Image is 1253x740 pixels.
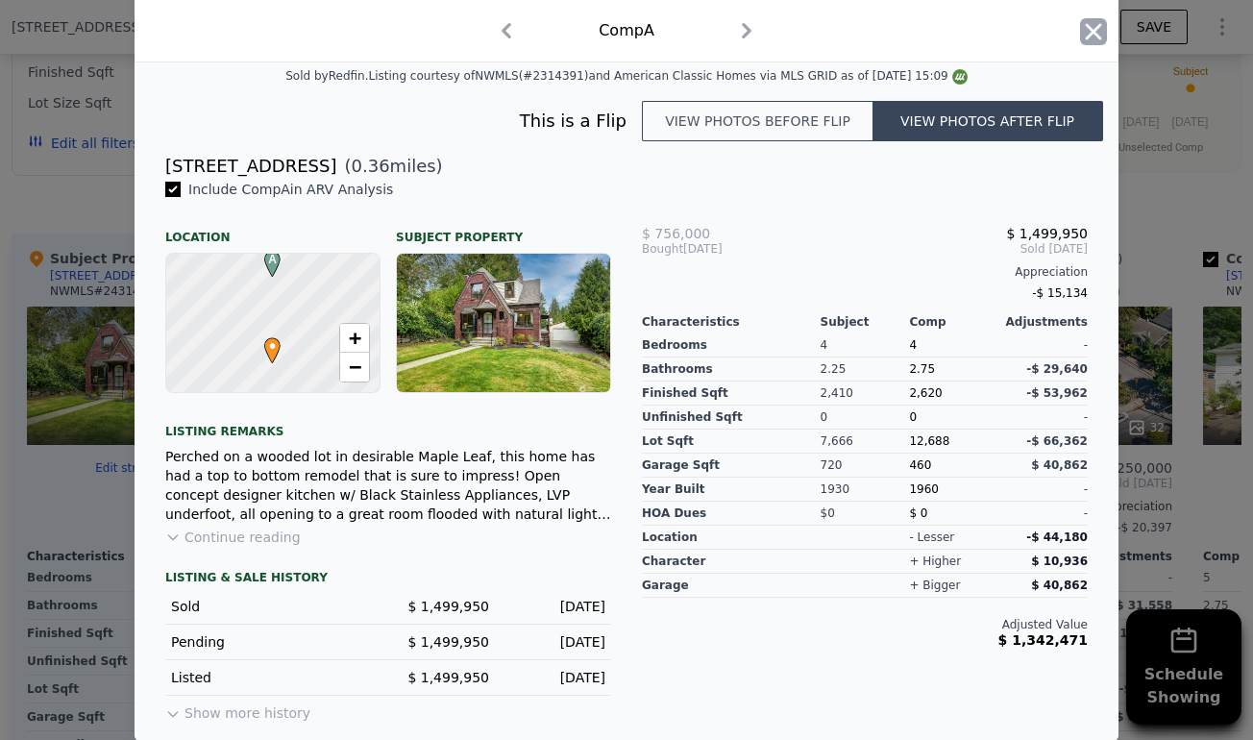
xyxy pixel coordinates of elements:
div: Year Built [642,478,821,502]
div: 7,666 [821,430,910,454]
div: 2.75 [909,358,998,382]
div: Unfinished Sqft [642,406,821,430]
div: LISTING & SALE HISTORY [165,570,611,589]
div: character [642,550,821,574]
span: $ 40,862 [1031,458,1088,472]
div: Subject Property [396,214,611,245]
div: 0 [821,406,910,430]
div: 720 [821,454,910,478]
span: Sold [DATE] [791,241,1088,257]
div: Listing remarks [165,408,611,439]
div: 4 [821,333,910,358]
div: - [998,478,1088,502]
div: garage [642,574,821,598]
div: Appreciation [642,264,1088,280]
span: $ 1,499,950 [407,670,489,685]
div: Bathrooms [642,358,821,382]
div: Subject [821,314,910,330]
div: [DATE] [504,632,605,652]
div: - [998,406,1088,430]
span: Include Comp A in ARV Analysis [181,182,401,197]
div: Listed [171,668,373,687]
span: 4 [909,338,917,352]
div: Adjusted Value [642,617,1088,632]
span: $ 1,342,471 [998,632,1088,648]
span: ( miles) [336,153,442,180]
div: 2,410 [821,382,910,406]
span: $ 1,499,950 [407,634,489,650]
span: -$ 44,180 [1026,530,1088,544]
span: $ 1,499,950 [407,599,489,614]
div: Bedrooms [642,333,821,358]
div: 2.25 [821,358,910,382]
div: HOA Dues [642,502,821,526]
span: $ 1,499,950 [1006,226,1088,241]
div: [DATE] [504,668,605,687]
button: Show more history [165,696,310,723]
button: View photos after flip [872,101,1103,141]
div: $0 [821,502,910,526]
span: $ 756,000 [642,226,710,241]
div: Finished Sqft [642,382,821,406]
div: Sold [171,597,373,616]
span: $ 40,862 [1031,579,1088,592]
div: + higher [909,554,961,569]
span: -$ 53,962 [1026,386,1088,400]
span: Bought [642,241,683,257]
span: 460 [909,458,931,472]
span: 0 [909,410,917,424]
div: Comp [909,314,998,330]
div: 1960 [909,478,998,502]
span: • [259,332,285,360]
div: Garage Sqft [642,454,821,478]
button: View photos before flip [642,101,872,141]
div: - [998,333,1088,358]
div: • [259,337,271,349]
a: Zoom in [340,324,369,353]
div: location [642,526,821,550]
div: Sold by Redfin . [285,69,368,83]
span: 12,688 [909,434,949,448]
span: + [349,326,361,350]
div: Lot Sqft [642,430,821,454]
button: Continue reading [165,528,301,547]
span: A [259,251,285,268]
div: Pending [171,632,373,652]
span: -$ 15,134 [1032,286,1088,300]
img: NWMLS Logo [952,69,968,85]
div: This is a Flip [165,108,642,135]
div: Characteristics [642,314,821,330]
span: $ 10,936 [1031,555,1088,568]
div: A [259,251,271,262]
div: Adjustments [998,314,1088,330]
span: 2,620 [909,386,942,400]
span: − [349,355,361,379]
div: [STREET_ADDRESS] [165,153,336,180]
span: 0.36 [352,156,390,176]
div: Location [165,214,381,245]
div: Listing courtesy of NWMLS (#2314391) and American Classic Homes via MLS GRID as of [DATE] 15:09 [369,69,968,83]
div: - [998,502,1088,526]
div: Comp A [599,19,654,42]
div: Perched on a wooded lot in desirable Maple Leaf, this home has had a top to bottom remodel that i... [165,447,611,524]
div: [DATE] [504,597,605,616]
div: - lesser [909,530,954,545]
div: 1930 [821,478,910,502]
span: $ 0 [909,506,927,520]
span: -$ 66,362 [1026,434,1088,448]
span: -$ 29,640 [1026,362,1088,376]
div: + bigger [909,578,960,593]
div: [DATE] [642,241,791,257]
a: Zoom out [340,353,369,382]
